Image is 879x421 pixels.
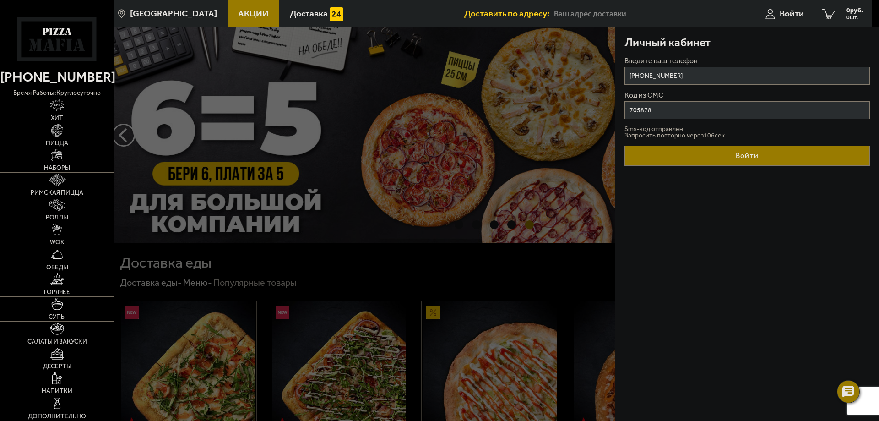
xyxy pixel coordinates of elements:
[624,126,870,132] p: Sms-код отправлен.
[238,9,269,18] span: Акции
[330,7,343,21] img: 15daf4d41897b9f0e9f617042186c801.svg
[846,15,863,20] span: 0 шт.
[51,115,63,121] span: Хит
[624,132,870,139] p: Запросить повторно через 106 сек.
[130,9,217,18] span: [GEOGRAPHIC_DATA]
[624,146,870,166] button: Войти
[31,190,83,196] span: Римская пицца
[554,5,730,22] input: Ваш адрес доставки
[624,57,870,65] label: Введите ваш телефон
[624,37,711,48] h3: Личный кабинет
[780,9,804,18] span: Войти
[46,264,68,271] span: Обеды
[43,363,71,370] span: Десерты
[28,413,86,420] span: Дополнительно
[46,214,68,221] span: Роллы
[464,9,554,18] span: Доставить по адресу:
[49,314,66,320] span: Супы
[846,7,863,14] span: 0 руб.
[44,165,70,171] span: Наборы
[624,92,870,99] label: Код из СМС
[42,388,72,394] span: Напитки
[46,140,68,147] span: Пицца
[290,9,328,18] span: Доставка
[50,239,64,246] span: WOK
[27,339,87,345] span: Салаты и закуски
[44,289,70,295] span: Горячее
